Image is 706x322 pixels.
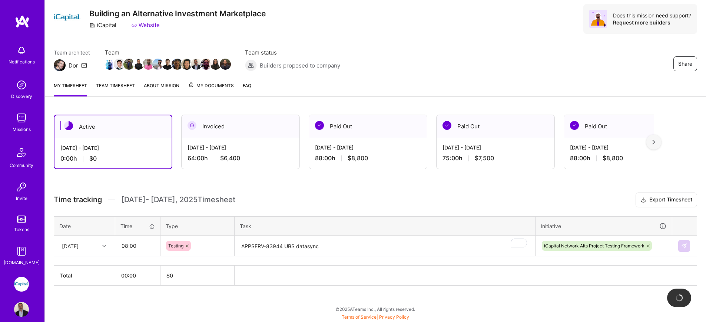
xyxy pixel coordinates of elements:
[115,266,160,286] th: 00:00
[673,56,697,71] button: Share
[652,139,655,145] img: right
[14,302,29,317] img: User Avatar
[15,15,30,28] img: logo
[570,144,676,151] div: [DATE] - [DATE]
[191,59,202,70] img: Team Member Avatar
[315,121,324,130] img: Paid Out
[160,216,235,236] th: Type
[437,115,554,138] div: Paid Out
[60,144,166,152] div: [DATE] - [DATE]
[89,21,116,29] div: iCapital
[14,43,29,58] img: bell
[243,82,251,96] a: FAQ
[13,125,31,133] div: Missions
[143,58,153,70] a: Team Member Avatar
[315,144,421,151] div: [DATE] - [DATE]
[54,115,172,138] div: Active
[162,59,173,70] img: Team Member Avatar
[564,115,682,138] div: Paid Out
[342,314,409,320] span: |
[245,59,257,71] img: Builders proposed to company
[192,58,201,70] a: Team Member Avatar
[133,59,144,70] img: Team Member Avatar
[115,58,124,70] a: Team Member Avatar
[220,154,240,162] span: $6,400
[245,49,340,56] span: Team status
[105,49,230,56] span: Team
[114,59,125,70] img: Team Member Avatar
[14,277,29,292] img: iCapital: Building an Alternative Investment Marketplace
[12,277,31,292] a: iCapital: Building an Alternative Investment Marketplace
[221,58,230,70] a: Team Member Avatar
[54,266,115,286] th: Total
[636,193,697,207] button: Export Timesheet
[613,19,691,26] div: Request more builders
[681,243,687,249] img: Submit
[166,272,173,279] span: $ 0
[676,294,683,302] img: loading
[544,243,644,249] span: iCapital Network Alts Project Testing Framework
[12,302,31,317] a: User Avatar
[379,314,409,320] a: Privacy Policy
[54,59,66,71] img: Team Architect
[613,12,691,19] div: Does this mission need support?
[54,4,80,31] img: Company Logo
[211,58,221,70] a: Team Member Avatar
[123,59,135,70] img: Team Member Avatar
[60,155,166,162] div: 0:00 h
[678,240,691,252] div: null
[144,82,179,96] a: About Mission
[102,244,106,248] i: icon Chevron
[570,121,579,130] img: Paid Out
[443,121,451,130] img: Paid Out
[120,222,155,230] div: Time
[342,314,377,320] a: Terms of Service
[589,10,607,28] img: Avatar
[14,180,29,194] img: Invite
[168,243,183,249] span: Testing
[14,111,29,125] img: teamwork
[14,78,29,92] img: discovery
[210,59,221,70] img: Team Member Avatar
[152,59,163,70] img: Team Member Avatar
[16,194,27,202] div: Invite
[200,59,212,70] img: Team Member Avatar
[9,58,35,66] div: Notifications
[54,82,87,96] a: My timesheet
[17,216,26,223] img: tokens
[443,154,548,162] div: 75:00 h
[105,58,115,70] a: Team Member Avatar
[235,236,534,256] textarea: To enrich screen reader interactions, please activate Accessibility in Grammarly extension settings
[121,195,235,204] span: [DATE] - [DATE] , 2025 Timesheet
[13,144,30,161] img: Community
[143,59,154,70] img: Team Member Avatar
[10,161,33,169] div: Community
[134,58,143,70] a: Team Member Avatar
[81,62,87,68] i: icon Mail
[4,259,40,266] div: [DOMAIN_NAME]
[153,58,163,70] a: Team Member Avatar
[64,121,73,130] img: Active
[570,154,676,162] div: 88:00 h
[54,216,115,236] th: Date
[640,196,646,204] i: icon Download
[96,82,135,96] a: Team timesheet
[309,115,427,138] div: Paid Out
[348,154,368,162] span: $8,800
[124,58,134,70] a: Team Member Avatar
[315,154,421,162] div: 88:00 h
[188,82,234,90] span: My Documents
[443,144,548,151] div: [DATE] - [DATE]
[220,59,231,70] img: Team Member Avatar
[104,59,115,70] img: Team Member Avatar
[260,62,340,69] span: Builders proposed to company
[62,242,79,250] div: [DATE]
[69,62,78,69] div: Dor
[541,222,667,230] div: Initiative
[54,49,90,56] span: Team architect
[182,115,299,138] div: Invoiced
[14,244,29,259] img: guide book
[182,58,192,70] a: Team Member Avatar
[603,154,623,162] span: $8,800
[89,22,95,28] i: icon CompanyGray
